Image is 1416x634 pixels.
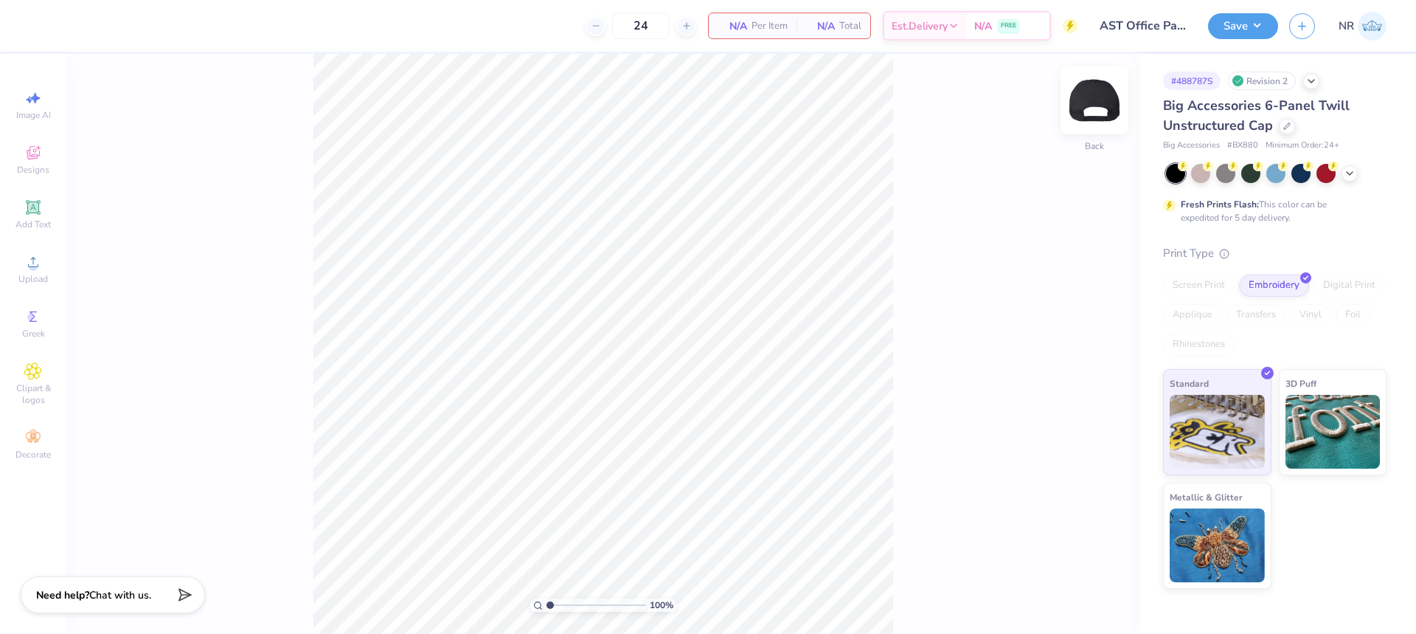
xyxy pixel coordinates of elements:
span: Chat with us. [89,588,151,602]
span: Upload [18,273,48,285]
span: Decorate [15,449,51,461]
span: Total [839,18,861,34]
div: Revision 2 [1228,72,1296,90]
span: NR [1339,18,1354,35]
span: N/A [974,18,992,34]
span: Per Item [752,18,788,34]
span: FREE [1001,21,1016,31]
span: Big Accessories [1163,139,1220,152]
div: Foil [1336,304,1370,326]
strong: Need help? [36,588,89,602]
div: Print Type [1163,245,1386,262]
span: 3D Puff [1285,376,1316,391]
img: Niki Roselle Tendencia [1358,12,1386,41]
img: Standard [1170,395,1265,469]
div: This color can be expedited for 5 day delivery. [1181,198,1362,224]
span: # BX880 [1227,139,1258,152]
span: Designs [17,164,49,176]
div: Transfers [1226,304,1285,326]
div: Back [1085,139,1104,153]
span: Est. Delivery [892,18,948,34]
div: Screen Print [1163,275,1235,297]
span: Greek [22,328,45,340]
span: N/A [805,18,835,34]
img: 3D Puff [1285,395,1381,469]
span: 100 % [650,599,673,612]
span: Minimum Order: 24 + [1266,139,1339,152]
span: Clipart & logos [7,382,59,406]
input: Untitled Design [1089,11,1197,41]
button: Save [1208,13,1278,39]
span: Image AI [16,109,51,121]
img: Back [1065,71,1124,130]
strong: Fresh Prints Flash: [1181,199,1259,210]
span: Add Text [15,218,51,230]
div: # 488787S [1163,72,1221,90]
span: Big Accessories 6-Panel Twill Unstructured Cap [1163,97,1350,134]
div: Digital Print [1313,275,1385,297]
a: NR [1339,12,1386,41]
div: Applique [1163,304,1222,326]
input: – – [612,13,670,39]
span: N/A [718,18,747,34]
img: Metallic & Glitter [1170,509,1265,582]
span: Metallic & Glitter [1170,489,1243,505]
span: Standard [1170,376,1209,391]
div: Rhinestones [1163,334,1235,356]
div: Vinyl [1290,304,1331,326]
div: Embroidery [1239,275,1309,297]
